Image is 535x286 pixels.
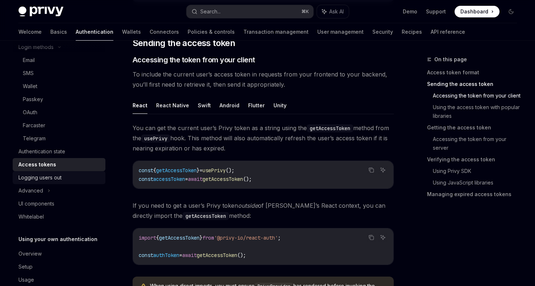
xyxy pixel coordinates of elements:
span: On this page [434,55,467,64]
a: Dashboard [455,6,500,17]
span: To include the current user’s access token in requests from your frontend to your backend, you’ll... [133,69,394,90]
span: const [139,167,153,174]
a: Support [426,8,446,15]
span: } [197,167,200,174]
a: OAuth [13,106,105,119]
div: Telegram [23,134,46,143]
span: = [185,176,188,182]
button: Ask AI [378,165,388,175]
div: Access tokens [18,160,56,169]
a: Wallet [13,80,105,93]
a: Policies & controls [188,23,235,41]
a: Transaction management [243,23,309,41]
div: Wallet [23,82,37,91]
a: Accessing the token from your client [433,90,523,101]
div: Email [23,56,35,65]
a: Access tokens [13,158,105,171]
button: React [133,97,147,114]
button: Unity [273,97,287,114]
span: const [139,252,153,258]
a: Email [13,54,105,67]
span: If you need to get a user’s Privy token of [PERSON_NAME]’s React context, you can directly import... [133,200,394,221]
button: Search...⌘K [187,5,313,18]
a: Access token format [427,67,523,78]
h5: Using your own authentication [18,235,97,244]
span: await [182,252,197,258]
span: Dashboard [460,8,488,15]
a: SMS [13,67,105,80]
a: UI components [13,197,105,210]
span: getAccessToken [159,235,200,241]
a: Welcome [18,23,42,41]
a: Sending the access token [427,78,523,90]
div: Passkey [23,95,43,104]
code: getAccessToken [183,212,229,220]
span: await [188,176,202,182]
a: Recipes [402,23,422,41]
span: authToken [153,252,179,258]
a: Farcaster [13,119,105,132]
button: Ask AI [378,233,388,242]
a: Logging users out [13,171,105,184]
span: usePrivy [202,167,226,174]
span: getAccessToken [156,167,197,174]
a: Whitelabel [13,210,105,223]
span: } [200,235,202,241]
a: API reference [431,23,465,41]
div: Authentication state [18,147,65,156]
div: Usage [18,275,34,284]
a: Authentication [76,23,113,41]
span: ⌘ K [301,9,309,14]
span: import [139,235,156,241]
button: Swift [198,97,211,114]
a: Basics [50,23,67,41]
span: getAccessToken [197,252,237,258]
a: Verifying the access token [427,154,523,165]
a: Demo [403,8,417,15]
div: Advanced [18,186,43,195]
code: getAccessToken [307,124,353,132]
div: Setup [18,262,33,271]
span: from [202,235,214,241]
a: Security [372,23,393,41]
div: Overview [18,249,42,258]
span: accessToken [153,176,185,182]
span: const [139,176,153,182]
span: (); [237,252,246,258]
span: Ask AI [329,8,344,15]
span: getAccessToken [202,176,243,182]
button: Toggle dark mode [505,6,517,17]
span: (); [226,167,234,174]
div: Search... [200,7,221,16]
a: Wallets [122,23,141,41]
a: Using JavaScript libraries [433,177,523,188]
span: { [153,167,156,174]
span: ; [278,235,281,241]
a: Connectors [150,23,179,41]
a: Overview [13,247,105,260]
div: OAuth [23,108,37,117]
button: Flutter [248,97,265,114]
a: Setup [13,260,105,273]
button: Android [220,97,239,114]
a: Passkey [13,93,105,106]
button: Copy the contents from the code block [367,233,376,242]
div: Logging users out [18,173,62,182]
img: dark logo [18,7,63,17]
span: You can get the current user’s Privy token as a string using the method from the hook. This metho... [133,123,394,153]
button: Copy the contents from the code block [367,165,376,175]
a: Getting the access token [427,122,523,133]
span: '@privy-io/react-auth' [214,235,278,241]
a: Using the access token with popular libraries [433,101,523,122]
em: outside [238,202,258,209]
a: Accessing the token from your server [433,133,523,154]
a: Managing expired access tokens [427,188,523,200]
div: Farcaster [23,121,45,130]
button: React Native [156,97,189,114]
a: User management [317,23,364,41]
button: Ask AI [317,5,349,18]
a: Using Privy SDK [433,165,523,177]
a: Telegram [13,132,105,145]
span: = [200,167,202,174]
span: Sending the access token [133,37,235,49]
